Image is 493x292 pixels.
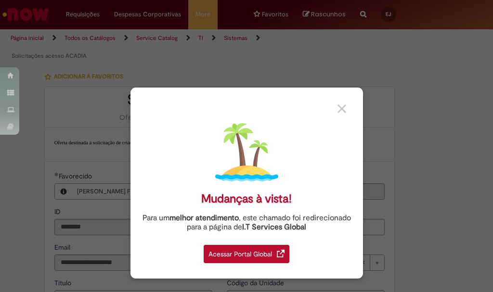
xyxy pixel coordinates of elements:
img: close_button_grey.png [337,104,346,113]
img: redirect_link.png [277,250,285,257]
strong: melhor atendimento [169,213,239,223]
a: I.T Services Global [242,217,306,232]
div: Para um , este chamado foi redirecionado para a página de [138,214,356,232]
div: Acessar Portal Global [204,245,289,263]
img: island.png [215,121,278,184]
a: Acessar Portal Global [204,240,289,263]
div: Mudanças à vista! [201,192,292,206]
